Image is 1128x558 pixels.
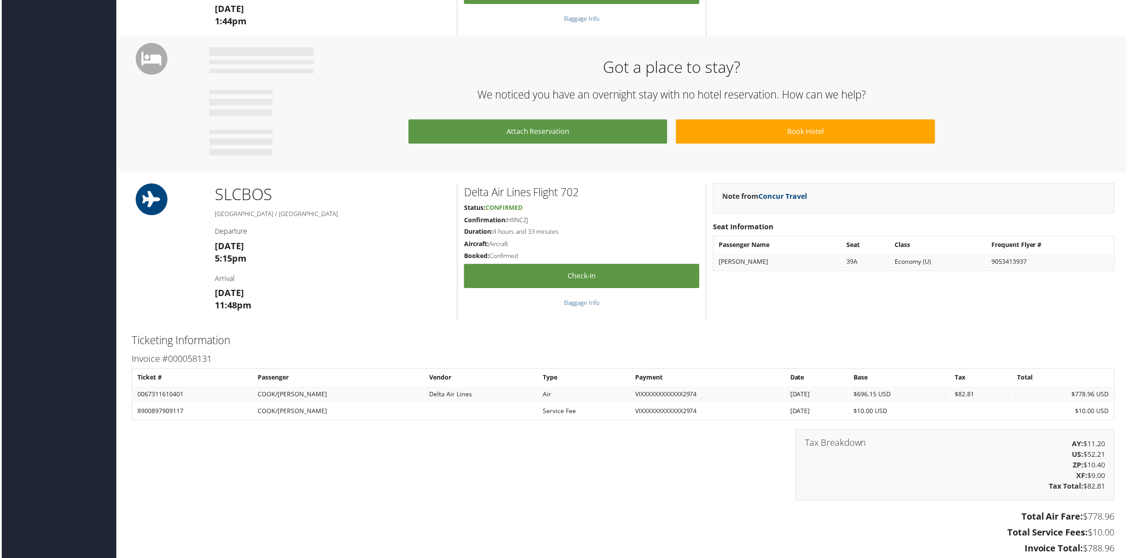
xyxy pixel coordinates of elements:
td: VIXXXXXXXXXXXX2974 [631,387,785,403]
td: 39A [843,254,891,270]
h5: HRNCZJ [464,216,700,225]
a: Attach Reservation [408,120,667,144]
a: Baggage Info [564,14,599,23]
th: Type [538,371,630,387]
th: Frequent Flyer # [988,238,1115,254]
strong: 11:48pm [213,300,250,312]
strong: 5:15pm [213,253,245,265]
td: Delta Air Lines [424,387,537,403]
a: Check-in [464,265,700,289]
td: 9053413937 [988,254,1115,270]
strong: Booked: [464,252,489,261]
th: Ticket # [132,371,252,387]
strong: XF: [1078,472,1089,482]
td: COOK/[PERSON_NAME] [252,404,423,420]
td: [DATE] [786,404,849,420]
td: COOK/[PERSON_NAME] [252,387,423,403]
strong: Duration: [464,228,492,236]
strong: Note from [723,192,808,201]
h5: Aircraft [464,240,700,249]
a: Book Hotel [676,120,936,144]
td: $10.00 USD [850,404,950,420]
strong: Confirmation: [464,216,507,224]
th: Base [850,371,950,387]
td: Economy (U) [891,254,987,270]
td: 8900897909117 [132,404,252,420]
td: 0067311610401 [132,387,252,403]
a: Baggage Info [564,299,599,307]
h5: Confirmed [464,252,700,261]
h3: Invoice #000058131 [130,353,1116,366]
strong: ZP: [1075,461,1085,471]
th: Class [891,238,987,254]
strong: Invoice Total: [1026,544,1085,556]
h3: $788.96 [130,544,1116,556]
h3: Tax Breakdown [806,440,867,448]
h4: Departure [213,227,450,237]
h4: Arrival [213,274,450,284]
strong: Total Air Fare: [1023,512,1085,524]
h3: $778.96 [130,512,1116,524]
h2: Delta Air Lines Flight 702 [464,185,700,200]
h5: 4 hours and 33 minutes [464,228,700,237]
td: [DATE] [786,387,849,403]
h1: SLC BOS [213,184,450,206]
td: [PERSON_NAME] [715,254,842,270]
strong: AY: [1074,440,1085,450]
strong: 1:44pm [213,15,245,27]
td: VIXXXXXXXXXXXX2974 [631,404,785,420]
td: Service Fee [538,404,630,420]
strong: [DATE] [213,288,243,300]
td: $10.00 USD [1014,404,1115,420]
th: Payment [631,371,785,387]
td: $778.96 USD [1014,387,1115,403]
div: $11.20 $52.21 $10.40 $9.00 $82.81 [796,430,1116,502]
th: Seat [843,238,891,254]
h2: Ticketing Information [130,334,1116,349]
td: $82.81 [952,387,1014,403]
td: Air [538,387,630,403]
td: $696.15 USD [850,387,950,403]
strong: Total Service Fees: [1009,528,1090,540]
h3: $10.00 [130,528,1116,540]
strong: US: [1074,451,1085,460]
strong: [DATE] [213,241,243,253]
strong: Aircraft: [464,240,488,249]
th: Vendor [424,371,537,387]
strong: Seat Information [713,223,774,232]
th: Date [786,371,849,387]
span: Confirmed [485,204,522,212]
strong: Tax Total: [1051,482,1085,492]
th: Tax [952,371,1014,387]
th: Passenger Name [715,238,842,254]
th: Total [1014,371,1115,387]
th: Passenger [252,371,423,387]
strong: [DATE] [213,3,243,15]
strong: Status: [464,204,485,212]
h5: [GEOGRAPHIC_DATA] / [GEOGRAPHIC_DATA] [213,210,450,219]
a: Concur Travel [759,192,808,201]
